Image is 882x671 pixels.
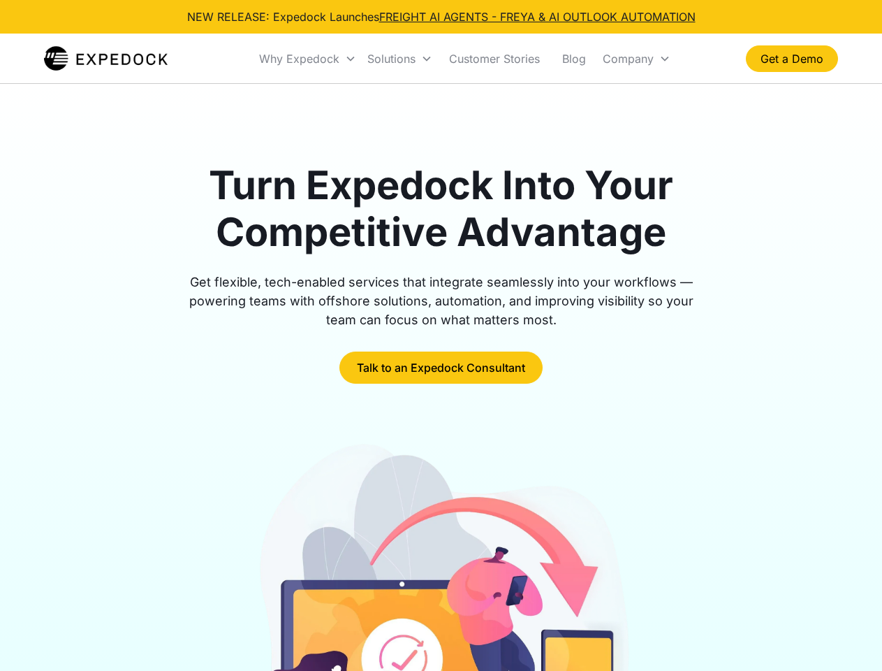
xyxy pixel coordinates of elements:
[173,162,710,256] h1: Turn Expedock Into Your Competitive Advantage
[746,45,838,72] a: Get a Demo
[367,52,416,66] div: Solutions
[187,8,696,25] div: NEW RELEASE: Expedock Launches
[339,352,543,384] a: Talk to an Expedock Consultant
[379,10,696,24] a: FREIGHT AI AGENTS - FREYA & AI OUTLOOK AUTOMATION
[173,273,710,329] div: Get flexible, tech-enabled services that integrate seamlessly into your workflows — powering team...
[438,35,551,82] a: Customer Stories
[259,52,339,66] div: Why Expedock
[603,52,654,66] div: Company
[597,35,676,82] div: Company
[362,35,438,82] div: Solutions
[551,35,597,82] a: Blog
[812,604,882,671] iframe: Chat Widget
[44,45,168,73] img: Expedock Logo
[44,45,168,73] a: home
[253,35,362,82] div: Why Expedock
